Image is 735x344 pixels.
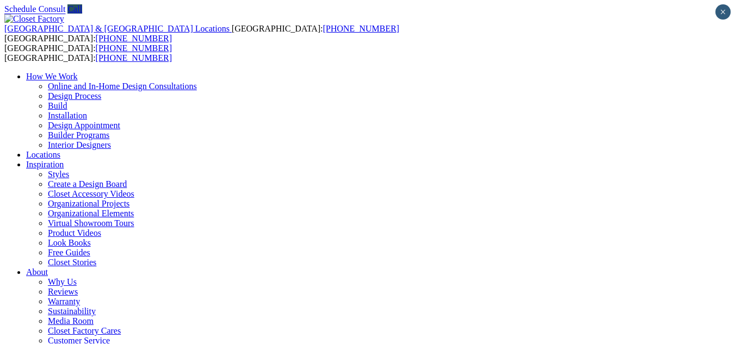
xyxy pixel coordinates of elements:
a: [GEOGRAPHIC_DATA] & [GEOGRAPHIC_DATA] Locations [4,24,232,33]
a: Online and In-Home Design Consultations [48,82,197,91]
a: Why Us [48,277,77,286]
a: Build [48,101,67,110]
a: Interior Designers [48,140,111,149]
span: [GEOGRAPHIC_DATA] & [GEOGRAPHIC_DATA] Locations [4,24,230,33]
span: [GEOGRAPHIC_DATA]: [GEOGRAPHIC_DATA]: [4,43,172,62]
a: Closet Accessory Videos [48,189,134,198]
a: How We Work [26,72,78,81]
a: Create a Design Board [48,179,127,189]
a: [PHONE_NUMBER] [96,43,172,53]
button: Close [715,4,731,20]
a: Look Books [48,238,91,247]
a: [PHONE_NUMBER] [96,53,172,62]
a: [PHONE_NUMBER] [96,34,172,43]
a: Media Room [48,316,94,326]
a: Organizational Elements [48,209,134,218]
a: Organizational Projects [48,199,129,208]
a: Installation [48,111,87,120]
a: Locations [26,150,60,159]
a: Closet Factory Cares [48,326,121,335]
a: Sustainability [48,307,96,316]
a: [PHONE_NUMBER] [323,24,399,33]
a: Closet Stories [48,258,96,267]
img: Closet Factory [4,14,64,24]
a: Schedule Consult [4,4,65,14]
a: Styles [48,170,69,179]
a: About [26,267,48,277]
a: Reviews [48,287,78,296]
a: Design Process [48,91,101,101]
a: Builder Programs [48,130,109,140]
a: Inspiration [26,160,64,169]
a: Warranty [48,297,80,306]
a: Design Appointment [48,121,120,130]
span: [GEOGRAPHIC_DATA]: [GEOGRAPHIC_DATA]: [4,24,399,43]
a: Call [67,4,82,14]
a: Virtual Showroom Tours [48,218,134,228]
a: Product Videos [48,228,101,237]
a: Free Guides [48,248,90,257]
